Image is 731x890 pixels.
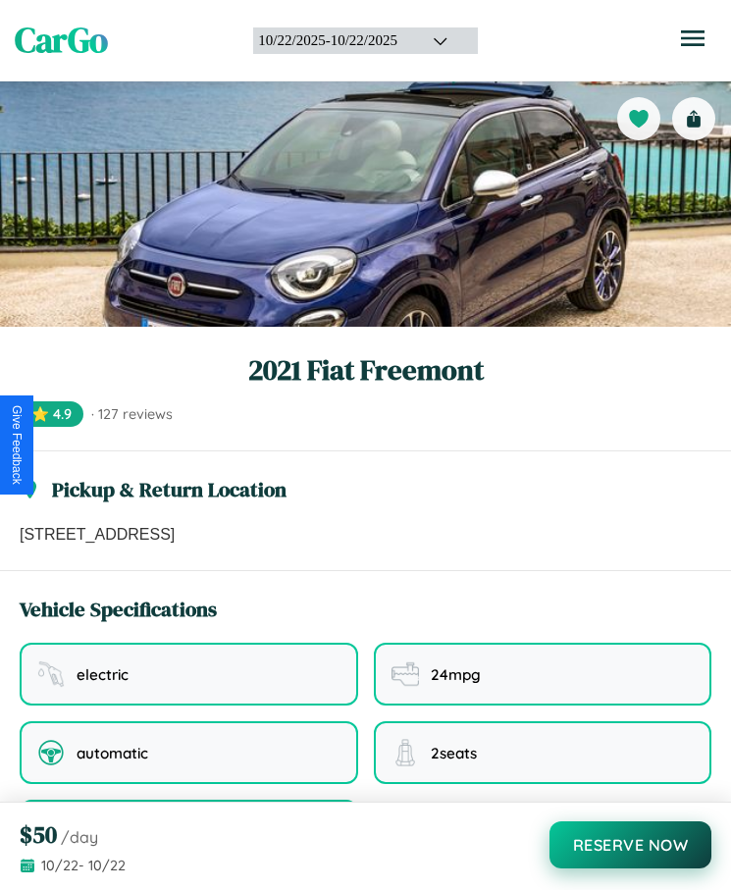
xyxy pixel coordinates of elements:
[61,827,98,847] span: /day
[37,660,65,688] img: fuel type
[20,818,57,851] span: $ 50
[15,17,108,64] span: CarGo
[20,401,83,427] span: ⭐ 4.9
[20,523,711,547] p: [STREET_ADDRESS]
[41,857,126,874] span: 10 / 22 - 10 / 22
[77,744,148,762] span: automatic
[431,665,481,684] span: 24 mpg
[392,660,419,688] img: fuel efficiency
[91,405,173,423] span: · 127 reviews
[258,32,408,49] div: 10 / 22 / 2025 - 10 / 22 / 2025
[20,350,711,390] h1: 2021 Fiat Freemont
[10,405,24,485] div: Give Feedback
[20,595,217,623] h3: Vehicle Specifications
[549,821,712,868] button: Reserve Now
[431,744,477,762] span: 2 seats
[392,739,419,766] img: seating
[77,665,129,684] span: electric
[52,475,287,503] h3: Pickup & Return Location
